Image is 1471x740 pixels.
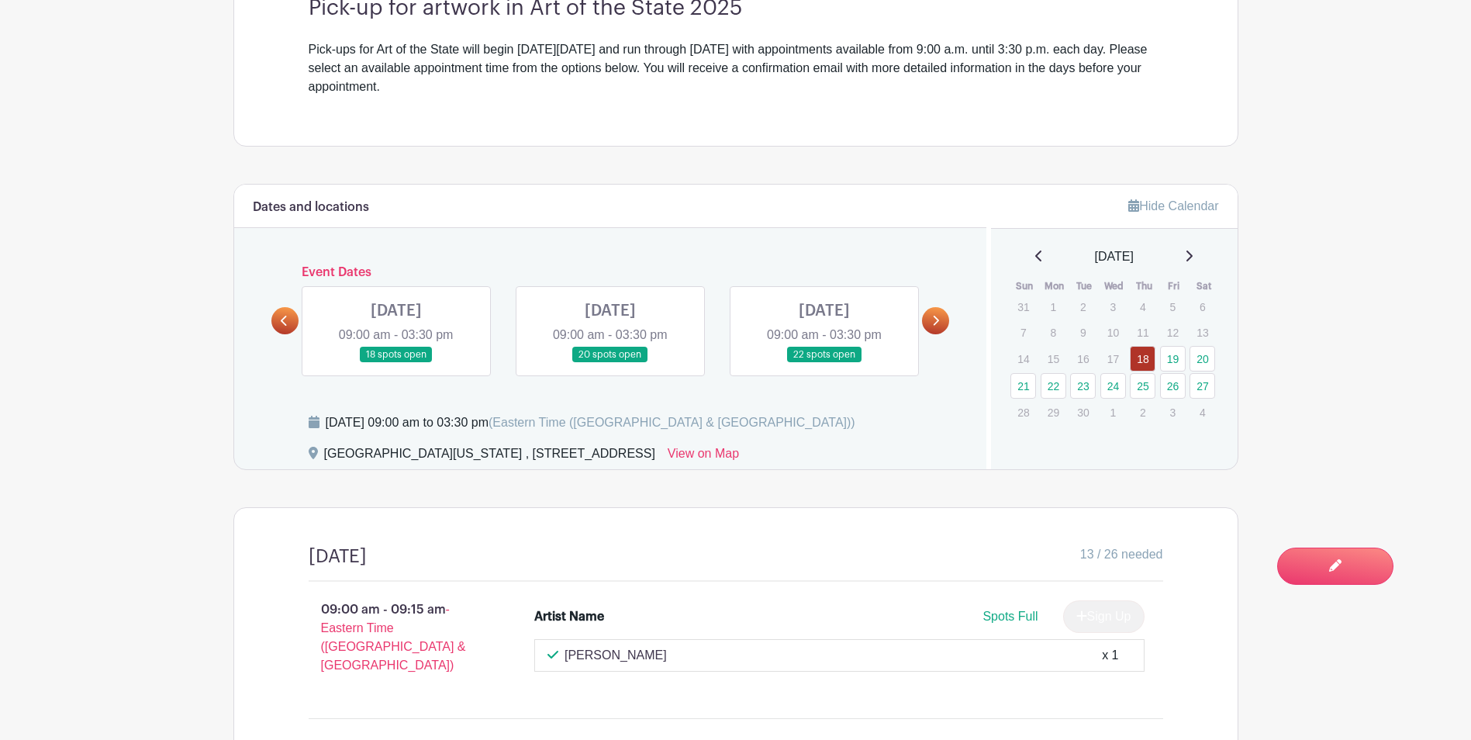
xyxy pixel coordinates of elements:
th: Thu [1129,278,1159,294]
span: [DATE] [1095,247,1134,266]
div: [DATE] 09:00 am to 03:30 pm [326,413,855,432]
p: 1 [1041,295,1066,319]
th: Fri [1159,278,1190,294]
p: 8 [1041,320,1066,344]
a: 20 [1190,346,1215,372]
span: Spots Full [982,610,1038,623]
p: 2 [1130,400,1155,424]
a: 26 [1160,373,1186,399]
div: Artist Name [534,607,604,626]
a: 23 [1070,373,1096,399]
p: 31 [1010,295,1036,319]
a: 27 [1190,373,1215,399]
p: 5 [1160,295,1186,319]
span: - Eastern Time ([GEOGRAPHIC_DATA] & [GEOGRAPHIC_DATA]) [321,603,466,672]
p: 7 [1010,320,1036,344]
p: 15 [1041,347,1066,371]
p: 3 [1100,295,1126,319]
p: 9 [1070,320,1096,344]
div: [GEOGRAPHIC_DATA][US_STATE] , [STREET_ADDRESS] [324,444,655,469]
p: 09:00 am - 09:15 am [284,594,510,681]
h4: [DATE] [309,545,367,568]
span: (Eastern Time ([GEOGRAPHIC_DATA] & [GEOGRAPHIC_DATA])) [489,416,855,429]
p: 10 [1100,320,1126,344]
p: 2 [1070,295,1096,319]
a: 18 [1130,346,1155,372]
p: 4 [1190,400,1215,424]
a: 24 [1100,373,1126,399]
a: 25 [1130,373,1155,399]
a: View on Map [668,444,739,469]
p: 17 [1100,347,1126,371]
p: 28 [1010,400,1036,424]
p: 6 [1190,295,1215,319]
p: 11 [1130,320,1155,344]
th: Sun [1010,278,1040,294]
span: 13 / 26 needed [1080,545,1163,564]
a: 22 [1041,373,1066,399]
th: Sat [1189,278,1219,294]
a: Hide Calendar [1128,199,1218,213]
a: 21 [1010,373,1036,399]
p: 12 [1160,320,1186,344]
th: Wed [1100,278,1130,294]
p: 3 [1160,400,1186,424]
p: 30 [1070,400,1096,424]
th: Tue [1069,278,1100,294]
h6: Event Dates [299,265,923,280]
a: 19 [1160,346,1186,372]
p: [PERSON_NAME] [565,646,667,665]
p: 14 [1010,347,1036,371]
div: x 1 [1102,646,1118,665]
p: 16 [1070,347,1096,371]
p: 13 [1190,320,1215,344]
h6: Dates and locations [253,200,369,215]
p: 29 [1041,400,1066,424]
div: Pick-ups for Art of the State will begin [DATE][DATE] and run through [DATE] with appointments av... [309,40,1163,96]
p: 4 [1130,295,1155,319]
p: 1 [1100,400,1126,424]
th: Mon [1040,278,1070,294]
